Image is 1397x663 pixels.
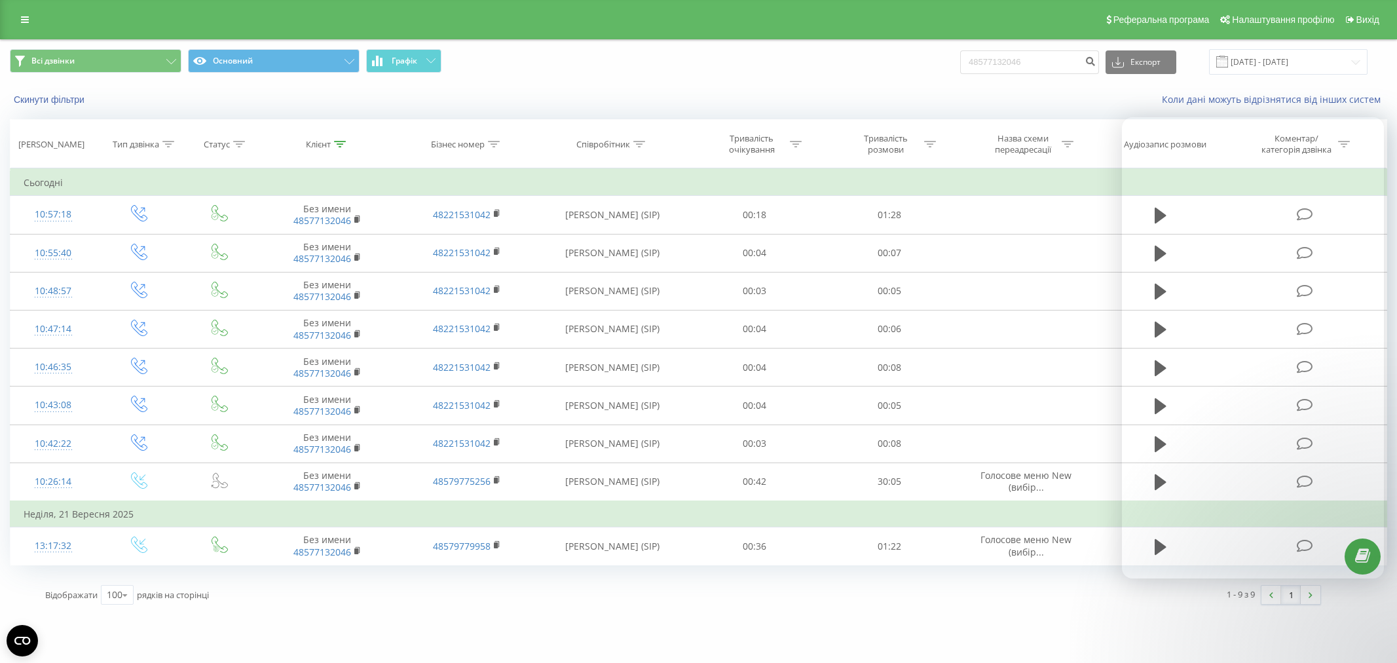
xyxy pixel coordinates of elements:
iframe: Intercom live chat [1352,589,1384,620]
a: 48577132046 [293,252,351,265]
a: 48579775256 [433,475,491,487]
div: Тип дзвінка [113,139,159,150]
span: Графік [392,56,417,66]
a: 48577132046 [293,546,351,558]
div: 1 - 9 з 9 [1227,588,1255,601]
span: Голосове меню New (вибір... [980,533,1071,558]
span: рядків на сторінці [137,589,209,601]
button: Всі дзвінки [10,49,181,73]
div: Бізнес номер [431,139,485,150]
a: 48577132046 [293,329,351,341]
span: Всі дзвінки [31,56,75,66]
td: 00:04 [688,234,822,272]
a: 48579779958 [433,540,491,552]
td: [PERSON_NAME] (SIP) [537,196,688,234]
td: 00:08 [822,425,956,463]
div: Співробітник [576,139,630,150]
td: Без имени [257,272,397,310]
td: 00:03 [688,425,822,463]
td: 00:04 [688,310,822,348]
td: 00:42 [688,463,822,501]
div: Тривалість розмови [851,133,921,155]
td: 00:07 [822,234,956,272]
td: [PERSON_NAME] (SIP) [537,387,688,425]
td: 30:05 [822,463,956,501]
button: Open CMP widget [7,625,38,656]
td: 00:04 [688,387,822,425]
div: 10:57:18 [24,202,83,227]
td: Без имени [257,310,397,348]
div: [PERSON_NAME] [18,139,84,150]
span: Вихід [1356,14,1379,25]
button: Скинути фільтри [10,94,91,105]
a: 48221531042 [433,208,491,221]
td: 00:05 [822,387,956,425]
div: 10:42:22 [24,431,83,457]
a: 48577132046 [293,481,351,493]
a: 48221531042 [433,399,491,411]
div: Статус [204,139,230,150]
td: 00:06 [822,310,956,348]
td: Без имени [257,349,397,387]
div: Назва схеми переадресації [988,133,1058,155]
div: Клієнт [306,139,331,150]
td: 01:22 [822,527,956,565]
td: 00:03 [688,272,822,310]
td: 00:04 [688,349,822,387]
button: Експорт [1106,50,1176,74]
a: 48221531042 [433,246,491,259]
div: 13:17:32 [24,533,83,559]
div: 10:47:14 [24,316,83,342]
a: 48577132046 [293,214,351,227]
span: Голосове меню New (вибір... [980,469,1071,493]
td: Без имени [257,234,397,272]
td: 00:08 [822,349,956,387]
div: 10:55:40 [24,240,83,266]
td: [PERSON_NAME] (SIP) [537,349,688,387]
td: 00:18 [688,196,822,234]
td: [PERSON_NAME] (SIP) [537,527,688,565]
a: Коли дані можуть відрізнятися вiд інших систем [1162,93,1387,105]
div: 100 [107,588,122,601]
button: Графік [366,49,441,73]
div: Тривалість очікування [717,133,787,155]
td: Без имени [257,387,397,425]
a: 48221531042 [433,284,491,297]
td: Без имени [257,425,397,463]
td: [PERSON_NAME] (SIP) [537,425,688,463]
td: Неділя, 21 Вересня 2025 [10,501,1387,527]
td: 01:28 [822,196,956,234]
td: [PERSON_NAME] (SIP) [537,310,688,348]
a: 48577132046 [293,443,351,455]
a: 48577132046 [293,367,351,379]
td: Сьогодні [10,170,1387,196]
td: Без имени [257,527,397,565]
div: 10:26:14 [24,469,83,495]
td: 00:36 [688,527,822,565]
td: [PERSON_NAME] (SIP) [537,272,688,310]
div: 10:46:35 [24,354,83,380]
a: 48221531042 [433,437,491,449]
td: Без имени [257,196,397,234]
td: 00:05 [822,272,956,310]
div: 10:43:08 [24,392,83,418]
td: [PERSON_NAME] (SIP) [537,234,688,272]
span: Реферальна програма [1113,14,1210,25]
div: 10:48:57 [24,278,83,304]
span: Відображати [45,589,98,601]
a: 1 [1281,586,1301,604]
a: 48221531042 [433,361,491,373]
a: 48221531042 [433,322,491,335]
td: Без имени [257,463,397,501]
iframe: Intercom live chat [1122,117,1384,578]
input: Пошук за номером [960,50,1099,74]
td: [PERSON_NAME] (SIP) [537,463,688,501]
a: 48577132046 [293,290,351,303]
a: 48577132046 [293,405,351,417]
span: Налаштування профілю [1232,14,1334,25]
button: Основний [188,49,360,73]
